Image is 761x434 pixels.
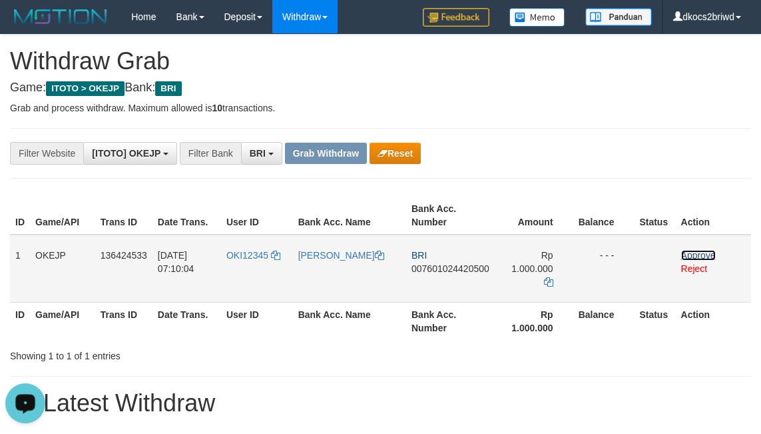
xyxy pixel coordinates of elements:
th: Bank Acc. Name [293,302,406,340]
th: Action [676,197,751,235]
th: Bank Acc. Name [293,197,406,235]
span: [DATE] 07:10:04 [158,250,194,274]
h1: Withdraw Grab [10,48,751,75]
th: Date Trans. [152,302,221,340]
span: 136424533 [101,250,147,261]
span: OKI12345 [226,250,268,261]
button: Open LiveChat chat widget [5,5,45,45]
th: Amount [495,197,573,235]
th: Rp 1.000.000 [495,302,573,340]
th: ID [10,302,30,340]
th: User ID [221,302,293,340]
td: OKEJP [30,235,95,303]
h4: Game: Bank: [10,81,751,95]
img: Button%20Memo.svg [509,8,565,27]
button: Grab Withdraw [285,143,367,164]
img: panduan.png [585,8,652,26]
a: [PERSON_NAME] [298,250,384,261]
th: Game/API [30,197,95,235]
a: Approve [681,250,716,261]
a: OKI12345 [226,250,280,261]
th: Bank Acc. Number [406,197,495,235]
button: Reset [370,143,421,164]
th: Game/API [30,302,95,340]
th: Balance [573,197,634,235]
span: ITOTO > OKEJP [46,81,125,96]
h1: 15 Latest Withdraw [10,390,751,417]
strong: 10 [212,103,222,113]
p: Grab and process withdraw. Maximum allowed is transactions. [10,101,751,115]
span: Copy 007601024420500 to clipboard [411,263,489,274]
th: Status [634,302,675,340]
span: BRI [155,81,181,96]
th: Trans ID [95,302,152,340]
a: Reject [681,263,708,274]
div: Filter Bank [180,142,241,165]
td: 1 [10,235,30,303]
th: User ID [221,197,293,235]
span: BRI [250,148,266,159]
button: BRI [241,142,282,165]
div: Filter Website [10,142,83,165]
button: [ITOTO] OKEJP [83,142,177,165]
th: Status [634,197,675,235]
img: Feedback.jpg [423,8,489,27]
th: Action [676,302,751,340]
th: ID [10,197,30,235]
img: MOTION_logo.png [10,7,111,27]
th: Balance [573,302,634,340]
span: [ITOTO] OKEJP [92,148,160,159]
th: Bank Acc. Number [406,302,495,340]
th: Trans ID [95,197,152,235]
a: Copy 1000000 to clipboard [544,277,553,287]
td: - - - [573,235,634,303]
span: BRI [411,250,427,261]
span: Rp 1.000.000 [511,250,553,274]
th: Date Trans. [152,197,221,235]
div: Showing 1 to 1 of 1 entries [10,344,307,363]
